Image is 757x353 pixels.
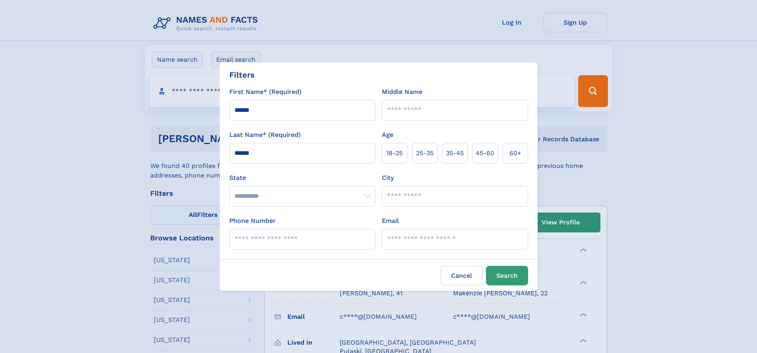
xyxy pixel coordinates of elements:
[382,130,393,140] label: Age
[229,216,276,226] label: Phone Number
[229,173,376,183] label: State
[486,266,528,285] button: Search
[441,266,483,285] label: Cancel
[509,148,521,158] span: 60+
[382,87,422,97] label: Middle Name
[229,130,301,140] label: Last Name* (Required)
[386,148,403,158] span: 18‑25
[446,148,464,158] span: 35‑45
[476,148,494,158] span: 45‑60
[416,148,434,158] span: 25‑35
[382,173,394,183] label: City
[229,69,255,81] div: Filters
[382,216,399,226] label: Email
[229,87,302,97] label: First Name* (Required)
